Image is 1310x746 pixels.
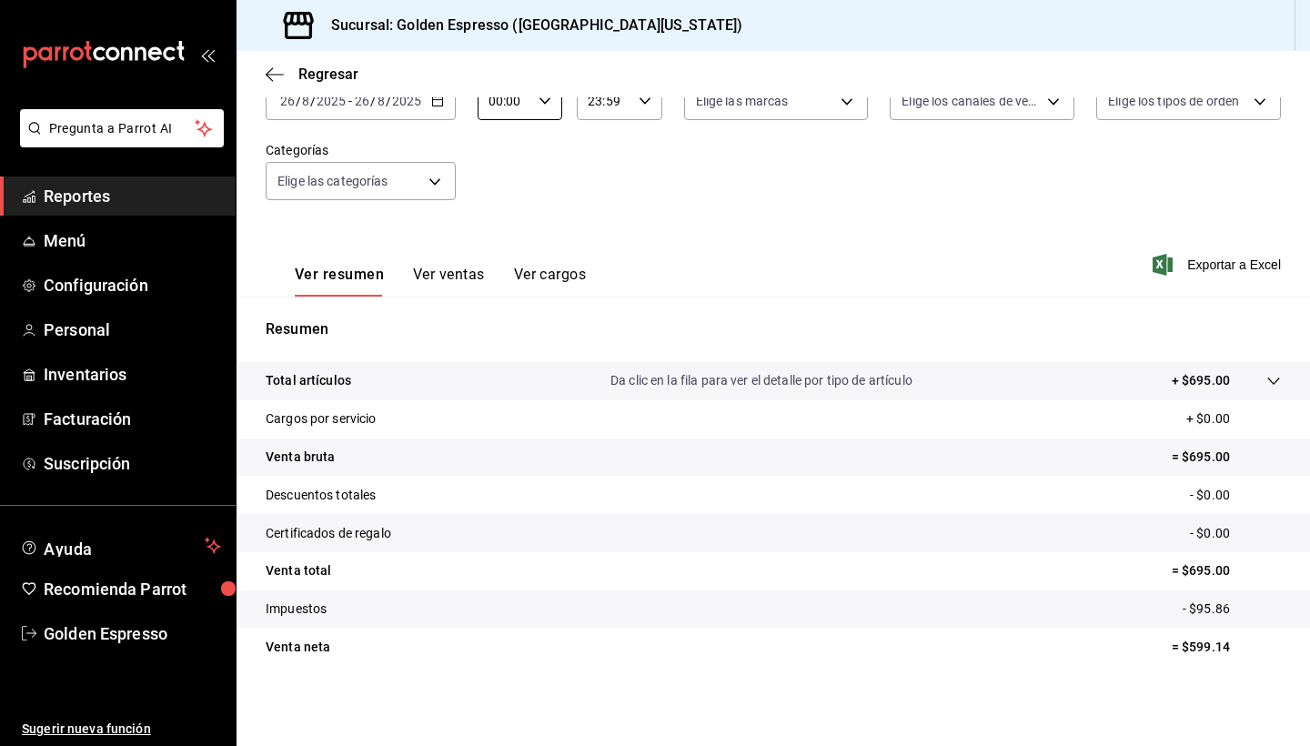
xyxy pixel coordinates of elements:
p: = $695.00 [1172,561,1281,580]
span: / [310,94,316,108]
span: Sugerir nueva función [22,720,221,739]
span: Recomienda Parrot [44,577,221,601]
span: Suscripción [44,451,221,476]
p: - $0.00 [1190,486,1281,505]
span: / [370,94,376,108]
input: -- [354,94,370,108]
div: navigation tabs [295,266,586,297]
span: Inventarios [44,362,221,387]
span: Golden Espresso [44,621,221,646]
input: ---- [391,94,422,108]
p: Cargos por servicio [266,409,377,428]
span: / [386,94,391,108]
button: Pregunta a Parrot AI [20,109,224,147]
button: Ver resumen [295,266,384,297]
input: ---- [316,94,347,108]
p: Resumen [266,318,1281,340]
span: Menú [44,228,221,253]
button: Ver cargos [514,266,587,297]
p: + $695.00 [1172,371,1230,390]
p: - $0.00 [1190,524,1281,543]
p: = $599.14 [1172,638,1281,657]
input: -- [301,94,310,108]
button: Ver ventas [413,266,485,297]
button: Exportar a Excel [1156,254,1281,276]
span: / [296,94,301,108]
p: Venta total [266,561,331,580]
span: Ayuda [44,535,197,557]
span: Regresar [298,66,358,83]
p: Impuestos [266,600,327,619]
p: Total artículos [266,371,351,390]
p: Venta bruta [266,448,335,467]
input: -- [377,94,386,108]
span: Elige las marcas [696,92,789,110]
button: Regresar [266,66,358,83]
p: Certificados de regalo [266,524,391,543]
label: Categorías [266,144,456,156]
p: + $0.00 [1186,409,1281,428]
span: Elige los tipos de orden [1108,92,1239,110]
h3: Sucursal: Golden Espresso ([GEOGRAPHIC_DATA][US_STATE]) [317,15,742,36]
span: Personal [44,318,221,342]
span: Configuración [44,273,221,297]
span: Facturación [44,407,221,431]
p: - $95.86 [1183,600,1281,619]
p: Da clic en la fila para ver el detalle por tipo de artículo [610,371,912,390]
input: -- [279,94,296,108]
p: Venta neta [266,638,330,657]
span: Elige las categorías [277,172,388,190]
span: Pregunta a Parrot AI [49,119,196,138]
button: open_drawer_menu [200,47,215,62]
span: - [348,94,352,108]
a: Pregunta a Parrot AI [13,132,224,151]
p: Descuentos totales [266,486,376,505]
span: Elige los canales de venta [902,92,1041,110]
p: = $695.00 [1172,448,1281,467]
span: Reportes [44,184,221,208]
